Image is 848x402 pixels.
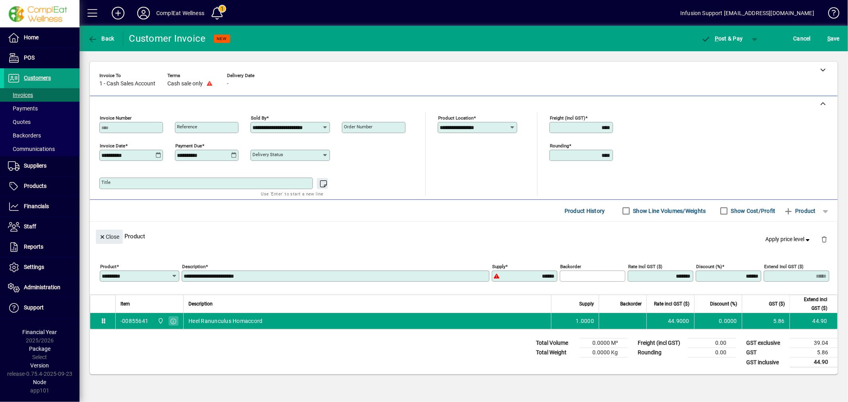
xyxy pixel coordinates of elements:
[24,304,44,311] span: Support
[167,81,203,87] span: Cash sale only
[652,317,689,325] div: 44.9000
[532,338,580,348] td: Total Volume
[730,207,776,215] label: Show Cost/Profit
[24,34,39,41] span: Home
[4,88,80,102] a: Invoices
[88,35,114,42] span: Back
[790,313,837,329] td: 44.90
[29,346,50,352] span: Package
[24,223,36,230] span: Staff
[4,237,80,257] a: Reports
[764,264,803,269] mat-label: Extend incl GST ($)
[4,142,80,156] a: Communications
[4,176,80,196] a: Products
[217,36,227,41] span: NEW
[742,313,790,329] td: 5.86
[438,115,473,121] mat-label: Product location
[24,162,47,169] span: Suppliers
[4,156,80,176] a: Suppliers
[825,31,842,46] button: Save
[8,119,31,125] span: Quotes
[680,7,814,19] div: Infusion Support [EMAIL_ADDRESS][DOMAIN_NAME]
[579,300,594,308] span: Supply
[23,329,57,335] span: Financial Year
[742,358,790,367] td: GST inclusive
[815,236,834,243] app-page-header-button: Delete
[100,115,132,121] mat-label: Invoice number
[532,348,580,358] td: Total Weight
[815,230,834,249] button: Delete
[24,284,60,290] span: Administration
[120,317,148,325] div: -00855641
[780,204,820,218] button: Product
[100,264,116,269] mat-label: Product
[24,244,43,250] span: Reports
[4,197,80,216] a: Financials
[560,264,581,269] mat-label: Backorder
[101,180,111,185] mat-label: Title
[565,205,605,217] span: Product History
[620,300,642,308] span: Backorder
[827,35,831,42] span: S
[131,6,156,20] button: Profile
[8,92,33,98] span: Invoices
[129,32,206,45] div: Customer Invoice
[99,230,120,244] span: Close
[715,35,718,42] span: P
[580,348,627,358] td: 0.0000 Kg
[790,348,838,358] td: 5.86
[90,222,838,251] div: Product
[492,264,505,269] mat-label: Supply
[175,143,202,149] mat-label: Payment due
[634,348,688,358] td: Rounding
[4,115,80,129] a: Quotes
[580,338,627,348] td: 0.0000 M³
[24,183,47,189] span: Products
[188,317,262,325] span: Heel Ranunculus Homaccord
[261,189,324,198] mat-hint: Use 'Enter' to start a new line
[794,32,811,45] span: Cancel
[697,31,747,46] button: Post & Pay
[4,28,80,48] a: Home
[86,31,116,46] button: Back
[688,338,736,348] td: 0.00
[80,31,123,46] app-page-header-button: Back
[4,257,80,277] a: Settings
[696,264,722,269] mat-label: Discount (%)
[550,143,569,149] mat-label: Rounding
[100,143,125,149] mat-label: Invoice date
[822,2,838,27] a: Knowledge Base
[24,75,51,81] span: Customers
[8,132,41,139] span: Backorders
[766,235,812,244] span: Apply price level
[8,105,38,112] span: Payments
[24,54,35,61] span: POS
[634,338,688,348] td: Freight (incl GST)
[8,146,55,152] span: Communications
[742,348,790,358] td: GST
[763,232,815,247] button: Apply price level
[251,115,266,121] mat-label: Sold by
[827,32,840,45] span: ave
[94,233,125,240] app-page-header-button: Close
[24,203,49,209] span: Financials
[550,115,585,121] mat-label: Freight (incl GST)
[227,81,229,87] span: -
[4,129,80,142] a: Backorders
[31,362,49,369] span: Version
[654,300,689,308] span: Rate incl GST ($)
[769,300,785,308] span: GST ($)
[96,230,123,244] button: Close
[177,124,197,129] mat-label: Reference
[742,338,790,348] td: GST exclusive
[4,48,80,68] a: POS
[252,152,283,157] mat-label: Delivery status
[632,207,706,215] label: Show Line Volumes/Weights
[694,313,742,329] td: 0.0000
[105,6,131,20] button: Add
[795,295,827,313] span: Extend incl GST ($)
[33,379,47,385] span: Node
[24,264,44,270] span: Settings
[792,31,813,46] button: Cancel
[561,204,608,218] button: Product History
